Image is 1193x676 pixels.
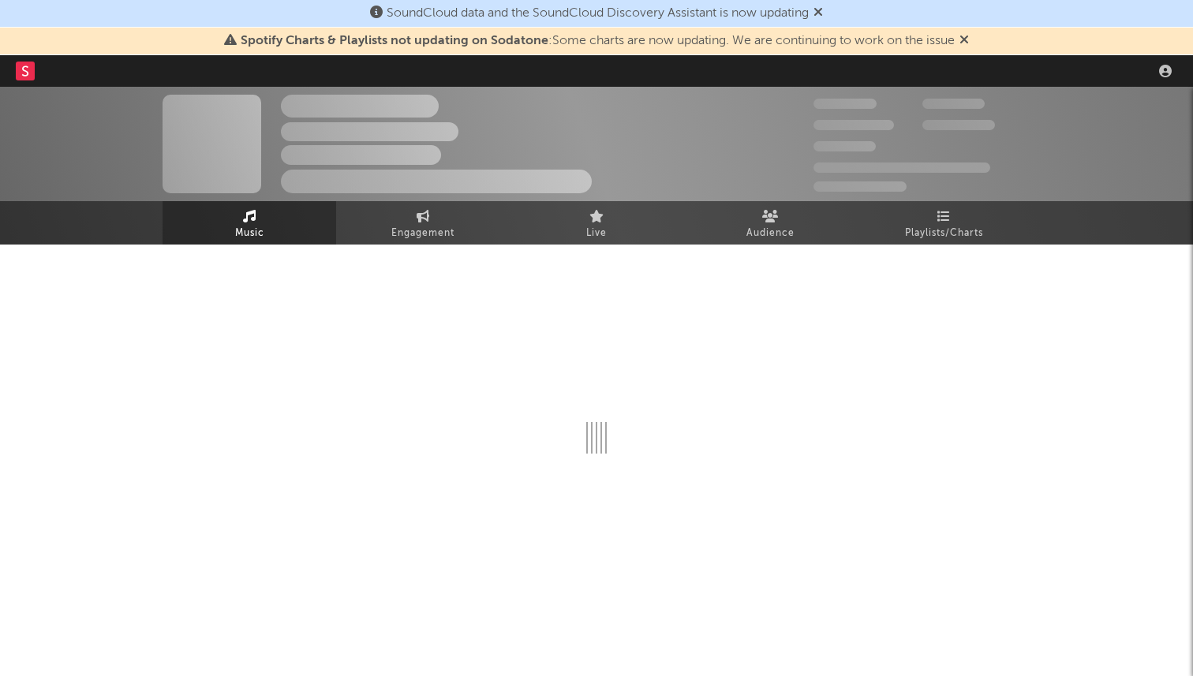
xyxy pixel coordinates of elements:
[905,224,983,243] span: Playlists/Charts
[241,35,548,47] span: Spotify Charts & Playlists not updating on Sodatone
[510,201,683,245] a: Live
[241,35,955,47] span: : Some charts are now updating. We are continuing to work on the issue
[857,201,1030,245] a: Playlists/Charts
[235,224,264,243] span: Music
[922,120,995,130] span: 1,000,000
[922,99,985,109] span: 100,000
[336,201,510,245] a: Engagement
[813,141,876,151] span: 100,000
[387,7,809,20] span: SoundCloud data and the SoundCloud Discovery Assistant is now updating
[683,201,857,245] a: Audience
[959,35,969,47] span: Dismiss
[163,201,336,245] a: Music
[813,7,823,20] span: Dismiss
[813,181,907,192] span: Jump Score: 85.0
[391,224,454,243] span: Engagement
[746,224,795,243] span: Audience
[813,162,990,173] span: 50,000,000 Monthly Listeners
[813,99,877,109] span: 300,000
[813,120,894,130] span: 50,000,000
[586,224,607,243] span: Live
